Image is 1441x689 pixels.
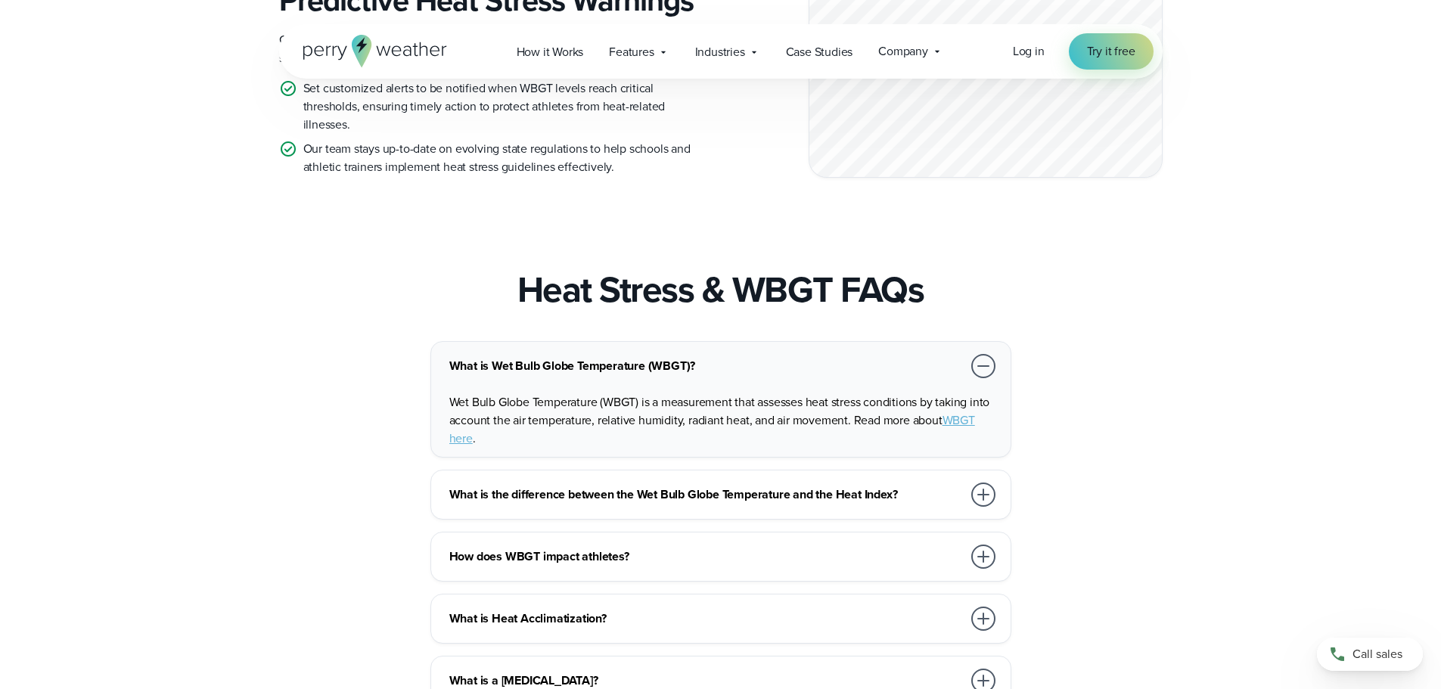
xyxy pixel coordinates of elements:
[303,140,709,176] p: Our team stays up-to-date on evolving state regulations to help schools and athletic trainers imp...
[1352,645,1402,663] span: Call sales
[1013,42,1045,60] span: Log in
[1069,33,1154,70] a: Try it free
[504,36,597,67] a: How it Works
[1087,42,1135,61] span: Try it free
[786,43,853,61] span: Case Studies
[517,268,924,311] h2: Heat Stress & WBGT FAQs
[449,357,962,375] h3: What is Wet Bulb Globe Temperature (WBGT)?
[303,79,709,134] p: Set customized alerts to be notified when WBGT levels reach critical thresholds, ensuring timely ...
[449,430,473,447] a: here
[1317,638,1423,671] a: Call sales
[943,411,975,429] a: WBGT
[695,43,745,61] span: Industries
[449,393,998,448] p: Wet Bulb Globe Temperature (WBGT) is a measurement that assesses heat stress conditions by taking...
[449,486,962,504] h3: What is the difference between the Wet Bulb Globe Temperature and the Heat Index?
[449,548,962,566] h3: How does WBGT impact athletes?
[773,36,866,67] a: Case Studies
[1013,42,1045,61] a: Log in
[878,42,928,61] span: Company
[449,610,962,628] h3: What is Heat Acclimatization?
[517,43,584,61] span: How it Works
[609,43,654,61] span: Features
